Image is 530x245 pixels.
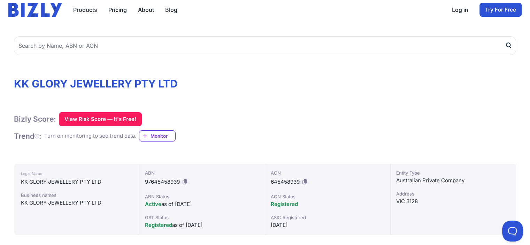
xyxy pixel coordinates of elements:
[452,6,468,14] a: Log in
[108,6,127,14] a: Pricing
[145,200,259,208] div: as of [DATE]
[145,214,259,221] div: GST Status
[479,3,522,17] a: Try For Free
[145,222,172,228] span: Registered
[502,221,523,242] iframe: Toggle Customer Support
[73,6,97,14] button: Products
[396,190,510,197] div: Address
[271,201,298,207] span: Registered
[145,221,259,229] div: as of [DATE]
[138,6,154,14] a: About
[271,214,385,221] div: ASIC Registered
[14,114,56,124] h1: Bizly Score:
[396,169,510,176] div: Entity Type
[145,169,259,176] div: ABN
[21,169,132,178] div: Legal Name
[14,36,516,55] input: Search by Name, ABN or ACN
[21,192,132,199] div: Business names
[271,169,385,176] div: ACN
[145,178,180,185] span: 97645458939
[151,132,175,139] span: Monitor
[21,199,132,207] div: KK GLORY JEWELLERY PTY LTD
[145,193,259,200] div: ABN Status
[396,176,510,185] div: Australian Private Company
[165,6,177,14] a: Blog
[271,178,300,185] span: 645458939
[44,132,136,140] div: Turn on monitoring to see trend data.
[59,112,142,126] button: View Risk Score — It's Free!
[21,178,132,186] div: KK GLORY JEWELLERY PTY LTD
[396,197,510,206] div: VIC 3128
[145,201,161,207] span: Active
[271,193,385,200] div: ACN Status
[14,131,41,141] h1: Trend :
[271,221,385,229] div: [DATE]
[14,77,516,90] h1: KK GLORY JEWELLERY PTY LTD
[139,130,176,141] a: Monitor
